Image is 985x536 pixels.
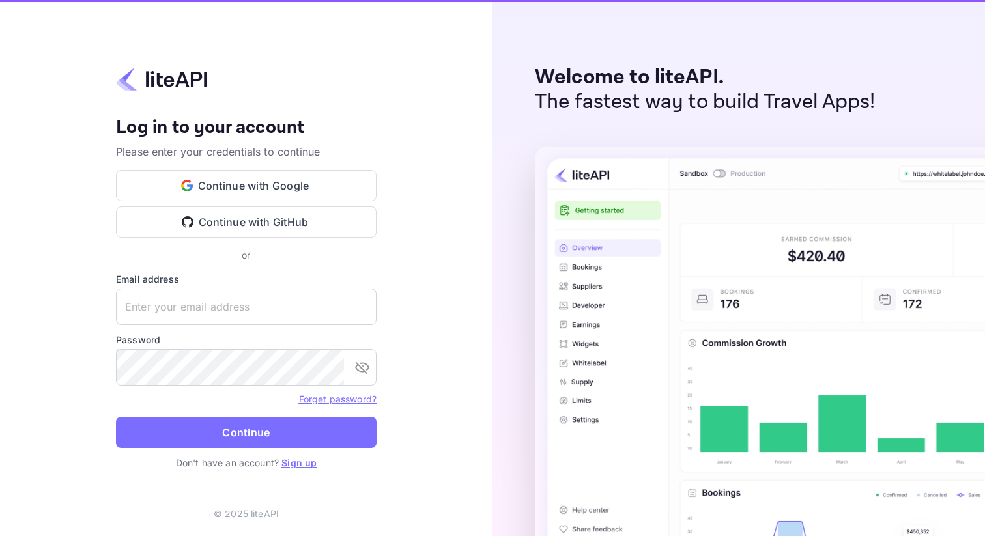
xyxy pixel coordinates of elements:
button: Continue with Google [116,170,377,201]
label: Email address [116,272,377,286]
img: liteapi [116,66,207,92]
p: Please enter your credentials to continue [116,144,377,160]
p: The fastest way to build Travel Apps! [535,90,876,115]
button: Continue with GitHub [116,206,377,238]
a: Forget password? [299,392,377,405]
p: or [242,248,250,262]
button: Continue [116,417,377,448]
button: toggle password visibility [349,354,375,380]
p: Welcome to liteAPI. [535,65,876,90]
h4: Log in to your account [116,117,377,139]
a: Sign up [281,457,317,468]
p: © 2025 liteAPI [214,507,279,520]
a: Forget password? [299,393,377,404]
input: Enter your email address [116,289,377,325]
p: Don't have an account? [116,456,377,470]
label: Password [116,333,377,346]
